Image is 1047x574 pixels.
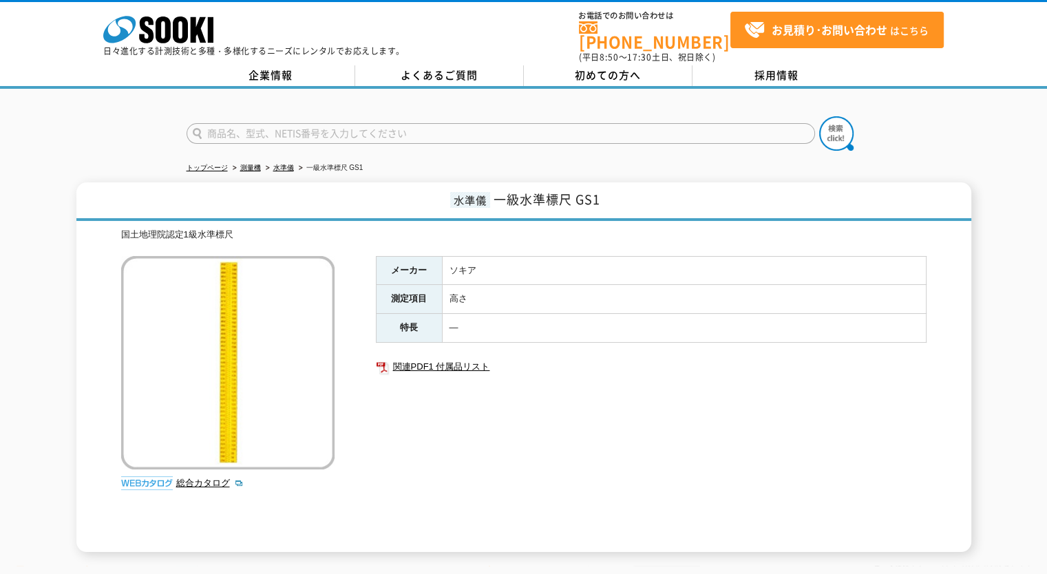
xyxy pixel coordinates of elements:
[494,190,600,209] span: 一級水準標尺 GS1
[187,164,228,171] a: トップページ
[819,116,854,151] img: btn_search.png
[627,51,652,63] span: 17:30
[730,12,944,48] a: お見積り･お問い合わせはこちら
[187,65,355,86] a: 企業情報
[296,161,363,176] li: 一級水準標尺 GS1
[376,314,442,343] th: 特長
[692,65,861,86] a: 採用情報
[575,67,641,83] span: 初めての方へ
[442,314,926,343] td: ―
[442,285,926,314] td: 高さ
[176,478,244,488] a: 総合カタログ
[121,256,335,469] img: 一級水準標尺 GS1
[376,256,442,285] th: メーカー
[744,20,929,41] span: はこちら
[600,51,619,63] span: 8:50
[240,164,261,171] a: 測量機
[187,123,815,144] input: 商品名、型式、NETIS番号を入力してください
[579,51,715,63] span: (平日 ～ 土日、祝日除く)
[376,285,442,314] th: 測定項目
[376,358,927,376] a: 関連PDF1 付属品リスト
[524,65,692,86] a: 初めての方へ
[273,164,294,171] a: 水準儀
[442,256,926,285] td: ソキア
[121,476,173,490] img: webカタログ
[103,47,405,55] p: 日々進化する計測技術と多種・多様化するニーズにレンタルでお応えします。
[355,65,524,86] a: よくあるご質問
[579,12,730,20] span: お電話でのお問い合わせは
[772,21,887,38] strong: お見積り･お問い合わせ
[121,228,927,242] div: 国土地理院認定1級水準標尺
[450,192,490,208] span: 水準儀
[579,21,730,50] a: [PHONE_NUMBER]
